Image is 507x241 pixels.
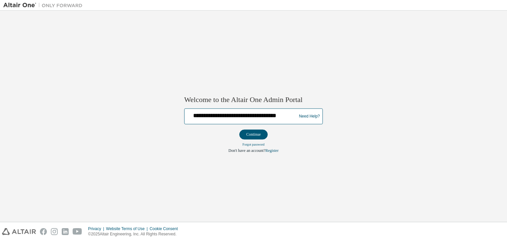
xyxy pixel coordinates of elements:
[184,95,323,104] h2: Welcome to the Altair One Admin Portal
[88,231,182,237] p: © 2025 Altair Engineering, Inc. All Rights Reserved.
[150,226,182,231] div: Cookie Consent
[3,2,86,9] img: Altair One
[265,149,279,153] a: Register
[88,226,106,231] div: Privacy
[62,228,69,235] img: linkedin.svg
[106,226,150,231] div: Website Terms of Use
[243,143,265,147] a: Forgot password
[51,228,58,235] img: instagram.svg
[239,130,268,140] button: Continue
[228,149,265,153] span: Don't have an account?
[40,228,47,235] img: facebook.svg
[2,228,36,235] img: altair_logo.svg
[73,228,82,235] img: youtube.svg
